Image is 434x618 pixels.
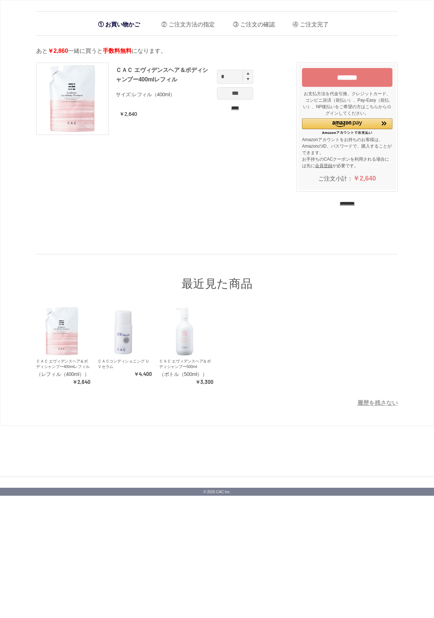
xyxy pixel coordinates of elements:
[36,47,398,55] p: あと 一緒に買うと になります。
[103,48,132,54] span: 手数料無料
[247,77,250,81] img: spinminus.gif
[36,379,90,386] div: ￥2,640
[287,15,329,30] li: ご注文完了
[353,175,376,182] span: ￥2,640
[132,92,175,97] span: レフィル（400ml）
[98,306,152,357] a: ＣＡＣコンディショニング ＵＶセラム
[315,163,332,168] a: 会員登録
[159,359,211,369] a: ＣＡＣ エヴィデンスヘア＆ボディシャンプー500ml
[357,400,398,406] a: 履歴を残さない
[116,91,213,98] p: サイズ:
[37,63,108,135] img: ＣＡＣ エヴィデンスヘア＆ボディシャンプー400mlレフィル
[98,306,149,357] img: ＣＡＣコンディショニング ＵＶセラム
[227,15,275,30] li: ご注文の確認
[36,371,90,378] div: （レフィル（400ml））
[94,17,144,32] li: お買い物かご
[98,371,152,378] div: ￥4,400
[247,72,250,75] img: spinplus.gif
[302,118,392,135] div: Amazon Pay - Amazonアカウントをお使いください
[36,359,89,369] a: ＣＡＣ エヴィデンスヘア＆ボディシャンプー400mlレフィル
[36,306,88,357] img: ＣＡＣ エヴィデンスヘア＆ボディシャンプー400mlレフィル
[36,254,398,292] div: 最近見た商品
[159,306,213,357] a: ＣＡＣ エヴィデンスヘア＆ボディシャンプー500ml
[36,306,90,357] a: ＣＡＣ エヴィデンスヘア＆ボディシャンプー400mlレフィル
[156,15,215,30] li: ご注文方法の指定
[116,67,208,82] a: ＣＡＣ エヴィデンスヘア＆ボディシャンプー400mlレフィル
[159,379,213,386] div: ￥3,300
[98,359,149,369] a: ＣＡＣコンディショニング ＵＶセラム
[159,306,210,357] img: ＣＡＣ エヴィデンスヘア＆ボディシャンプー500ml
[302,171,392,186] div: ご注文小計：
[302,136,392,169] p: Amazonアカウントをお持ちのお客様は、AmazonのID、パスワードで、購入することができます。 お手持ちのCACクーポンを利用される場合には先に が必要です。
[159,371,213,378] div: （ボトル（500ml））
[48,48,68,54] span: ￥2,860
[302,90,392,117] p: お支払方法を代金引換、クレジットカード、コンビニ決済（前払い）、Pay-Easy（前払い）、NP後払いをご希望の方はこちらからログインしてください。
